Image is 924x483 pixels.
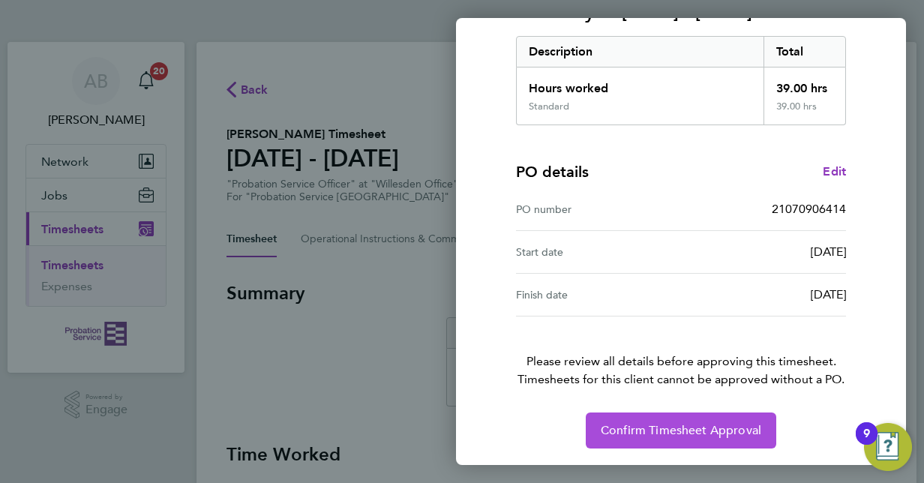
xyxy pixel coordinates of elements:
[517,37,763,67] div: Description
[823,164,846,178] span: Edit
[529,100,569,112] div: Standard
[681,243,846,261] div: [DATE]
[864,423,912,471] button: Open Resource Center, 9 new notifications
[772,202,846,216] span: 21070906414
[516,243,681,261] div: Start date
[601,423,761,438] span: Confirm Timesheet Approval
[517,67,763,100] div: Hours worked
[516,286,681,304] div: Finish date
[498,370,864,388] span: Timesheets for this client cannot be approved without a PO.
[763,100,846,124] div: 39.00 hrs
[516,161,589,182] h4: PO details
[681,286,846,304] div: [DATE]
[516,36,846,125] div: Summary of 25 - 31 Aug 2025
[498,316,864,388] p: Please review all details before approving this timesheet.
[516,200,681,218] div: PO number
[823,163,846,181] a: Edit
[863,433,870,453] div: 9
[763,37,846,67] div: Total
[763,67,846,100] div: 39.00 hrs
[586,412,776,448] button: Confirm Timesheet Approval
